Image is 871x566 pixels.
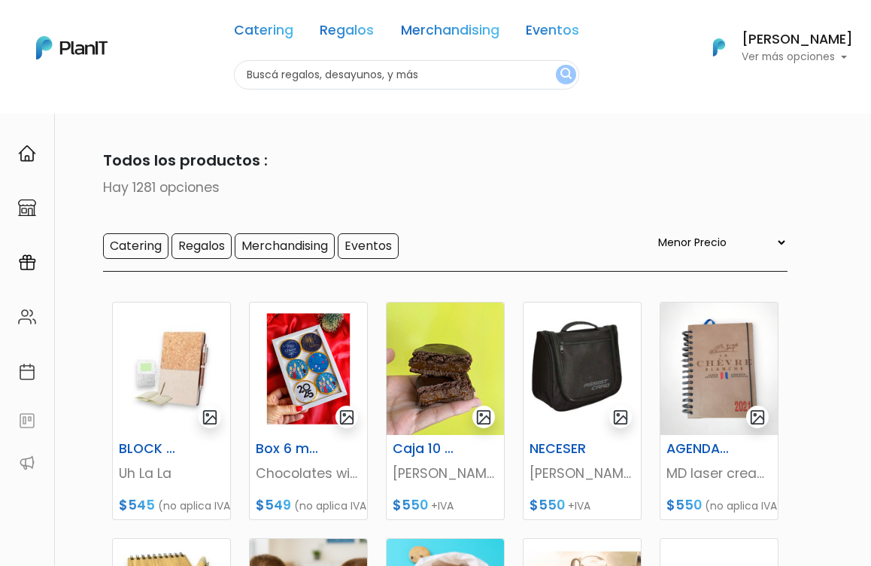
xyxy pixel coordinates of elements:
[475,409,493,426] img: gallery-light
[666,464,772,483] p: MD laser creaciones
[18,308,36,326] img: people-662611757002400ad9ed0e3c099ab2801c6687ba6c219adb57efc949bc21e19d.svg
[249,302,368,520] a: gallery-light Box 6 monedas Chocolates with Love $549 (no aplica IVA)
[384,441,466,457] h6: Caja 10 Alfalabers
[202,409,219,426] img: gallery-light
[18,145,36,163] img: home-e721727adea9d79c4d83392d1f703f7f8bce08238fde08b1acbfd93340b81755.svg
[235,233,335,259] input: Merchandising
[256,464,361,483] p: Chocolates with Love
[524,303,641,435] img: thumb_image__copia_-Photoroom__2_.jpg
[338,409,356,426] img: gallery-light
[386,302,505,520] a: gallery-light Caja 10 Alfalabers [PERSON_NAME] LAB $550 +IVA
[256,496,291,514] span: $549
[338,233,399,259] input: Eventos
[393,496,428,514] span: $550
[666,496,702,514] span: $550
[749,409,766,426] img: gallery-light
[660,302,778,520] a: gallery-light AGENDA DE ECOCUERO MD laser creaciones $550 (no aplica IVA)
[119,496,155,514] span: $545
[18,363,36,381] img: calendar-87d922413cdce8b2cf7b7f5f62616a5cf9e4887200fb71536465627b3292af00.svg
[250,303,367,435] img: thumb_Dise%C3%B1o_sin_t%C3%ADtulo_-_2024-11-21T144646.158.png
[234,60,579,90] input: Buscá regalos, desayunos, y más
[526,24,579,42] a: Eventos
[171,233,232,259] input: Regalos
[110,441,192,457] h6: BLOCK BRASTEL
[18,412,36,430] img: feedback-78b5a0c8f98aac82b08bfc38622c3050aee476f2c9584af64705fc4e61158814.svg
[530,464,635,483] p: [PERSON_NAME]’s
[568,498,590,513] span: +IVA
[560,68,572,82] img: search_button-432b6d5273f82d61273b3651a40e1bd1b912527efae98b1b7a1b2c0702e16a8d.svg
[705,498,782,513] span: (no aplica IVA)
[530,496,565,514] span: $550
[36,36,108,59] img: PlanIt Logo
[112,302,231,520] a: gallery-light BLOCK BRASTEL Uh La La $545 (no aplica IVA)
[520,441,602,457] h6: NECESER
[431,498,454,513] span: +IVA
[18,454,36,472] img: partners-52edf745621dab592f3b2c58e3bca9d71375a7ef29c3b500c9f145b62cc070d4.svg
[83,178,788,197] p: Hay 1281 opciones
[18,254,36,272] img: campaigns-02234683943229c281be62815700db0a1741e53638e28bf9629b52c665b00959.svg
[393,464,498,483] p: [PERSON_NAME] LAB
[660,303,778,435] img: thumb_11_Agenda_A5_Tapa_EcoCuero-PhotoRoom-PhotoRoom.png
[401,24,499,42] a: Merchandising
[103,233,168,259] input: Catering
[234,24,293,42] a: Catering
[18,199,36,217] img: marketplace-4ceaa7011d94191e9ded77b95e3339b90024bf715f7c57f8cf31f2d8c509eaba.svg
[294,498,372,513] span: (no aplica IVA)
[742,52,853,62] p: Ver más opciones
[387,303,504,435] img: thumb_d9431d_b1ce1e5a7cb5406481617c19321d129e_mv2.jpg
[693,28,853,67] button: PlanIt Logo [PERSON_NAME] Ver más opciones
[83,149,788,172] p: Todos los productos :
[113,303,230,435] img: thumb_2000___2000-Photoroom_-_2025-06-27T164803.033.jpg
[703,31,736,64] img: PlanIt Logo
[158,498,235,513] span: (no aplica IVA)
[119,464,224,483] p: Uh La La
[612,409,630,426] img: gallery-light
[657,441,739,457] h6: AGENDA DE ECOCUERO
[247,441,329,457] h6: Box 6 monedas
[320,24,374,42] a: Regalos
[523,302,642,520] a: gallery-light NECESER [PERSON_NAME]’s $550 +IVA
[742,33,853,47] h6: [PERSON_NAME]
